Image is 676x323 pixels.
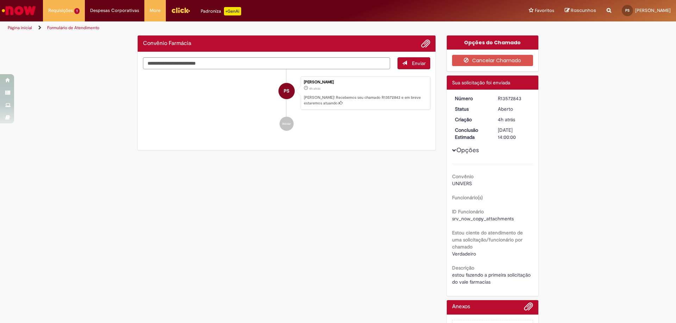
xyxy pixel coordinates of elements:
span: PS [625,8,630,13]
span: More [150,7,161,14]
div: [PERSON_NAME] [304,80,426,84]
span: 4h atrás [309,86,320,91]
img: ServiceNow [1,4,37,18]
dt: Conclusão Estimada [450,127,493,141]
a: Formulário de Atendimento [47,25,99,31]
time: 27/09/2025 10:53:14 [498,116,515,123]
a: Rascunhos [565,7,596,14]
textarea: Digite sua mensagem aqui... [143,57,390,69]
b: Funcionário(s) [452,194,483,201]
span: Sua solicitação foi enviada [452,79,510,86]
div: R13572843 [498,95,531,102]
div: 27/09/2025 10:53:14 [498,116,531,123]
span: estou fazendo a primeira solicitação do vale farmacias [452,272,532,285]
div: [DATE] 14:00:00 [498,127,531,141]
span: 4h atrás [498,116,515,123]
img: click_logo_yellow_360x200.png [171,5,190,15]
dt: Número [450,95,493,102]
span: Enviar [412,60,426,66]
span: Requisições [48,7,73,14]
b: Descrição [452,265,474,271]
button: Cancelar Chamado [452,55,533,66]
time: 27/09/2025 10:53:14 [309,86,320,91]
div: Aberto [498,105,531,112]
span: [PERSON_NAME] [635,7,671,13]
dt: Status [450,105,493,112]
a: Página inicial [8,25,32,31]
span: Favoritos [535,7,554,14]
h2: Anexos [452,304,470,310]
dt: Criação [450,116,493,123]
span: Despesas Corporativas [90,7,139,14]
p: [PERSON_NAME]! Recebemos seu chamado R13572843 e em breve estaremos atuando. [304,95,426,106]
button: Adicionar anexos [421,39,430,48]
ul: Histórico de tíquete [143,69,430,138]
span: UNIVERS [452,180,472,187]
ul: Trilhas de página [5,21,445,34]
p: +GenAi [224,7,241,15]
div: Pablo Pierre Veloso Silva [278,83,295,99]
b: Estou ciente do atendimento de uma solicitação/funcionário por chamado [452,230,523,250]
div: Opções do Chamado [447,35,539,50]
span: PS [284,83,289,99]
li: Pablo Pierre Veloso Silva [143,76,430,110]
b: Convênio [452,173,474,180]
span: srv_now_copy_attachments [452,215,514,222]
b: ID Funcionário [452,208,484,215]
span: 1 [74,8,80,14]
button: Adicionar anexos [524,302,533,315]
span: Verdadeiro [452,251,476,257]
h2: Convênio Farmácia Histórico de tíquete [143,40,191,47]
button: Enviar [398,57,430,69]
div: Padroniza [201,7,241,15]
span: Rascunhos [571,7,596,14]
